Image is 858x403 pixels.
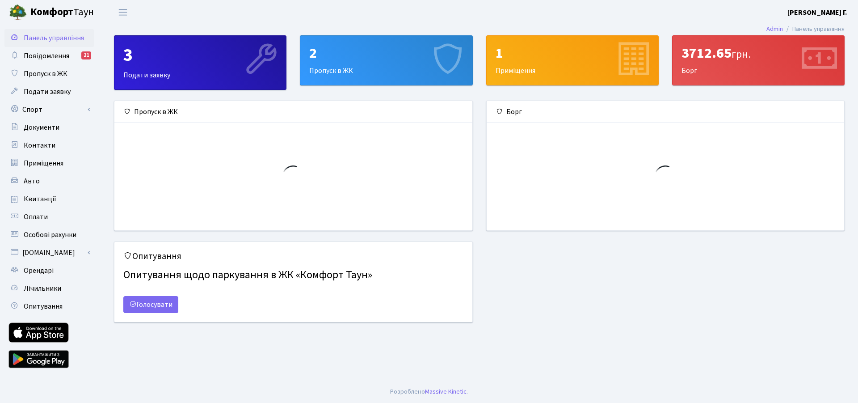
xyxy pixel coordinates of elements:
[425,387,467,396] a: Massive Kinetic
[24,176,40,186] span: Авто
[390,387,468,397] div: .
[24,33,84,43] span: Панель управління
[309,45,463,62] div: 2
[24,266,54,276] span: Орендарі
[24,140,55,150] span: Контакти
[487,36,658,85] div: Приміщення
[24,69,67,79] span: Пропуск в ЖК
[496,45,649,62] div: 1
[4,29,94,47] a: Панель управління
[81,51,91,59] div: 21
[24,87,71,97] span: Подати заявку
[123,251,463,262] h5: Опитування
[732,47,751,62] span: грн.
[4,154,94,172] a: Приміщення
[24,284,61,293] span: Лічильники
[9,4,27,21] img: logo.png
[4,244,94,262] a: [DOMAIN_NAME]
[681,45,835,62] div: 3712.65
[112,5,134,20] button: Переключити навігацію
[4,262,94,280] a: Орендарі
[4,280,94,297] a: Лічильники
[4,226,94,244] a: Особові рахунки
[4,136,94,154] a: Контакти
[24,230,76,240] span: Особові рахунки
[300,36,472,85] div: Пропуск в ЖК
[300,35,472,85] a: 2Пропуск в ЖК
[4,101,94,119] a: Спорт
[766,24,783,34] a: Admin
[390,387,425,396] a: Розроблено
[487,101,845,123] div: Борг
[24,212,48,222] span: Оплати
[114,36,286,89] div: Подати заявку
[673,36,844,85] div: Борг
[114,101,472,123] div: Пропуск в ЖК
[114,35,286,90] a: 3Подати заявку
[24,123,59,132] span: Документи
[123,296,178,313] a: Голосувати
[4,190,94,208] a: Квитанції
[4,297,94,315] a: Опитування
[783,24,845,34] li: Панель управління
[123,45,277,66] div: 3
[486,35,659,85] a: 1Приміщення
[787,8,847,17] b: [PERSON_NAME] Г.
[787,7,847,18] a: [PERSON_NAME] Г.
[4,208,94,226] a: Оплати
[24,158,63,168] span: Приміщення
[4,119,94,136] a: Документи
[24,51,69,61] span: Повідомлення
[4,83,94,101] a: Подати заявку
[30,5,94,20] span: Таун
[4,47,94,65] a: Повідомлення21
[24,301,63,311] span: Опитування
[123,265,463,285] h4: Опитування щодо паркування в ЖК «Комфорт Таун»
[24,194,56,204] span: Квитанції
[30,5,73,19] b: Комфорт
[4,65,94,83] a: Пропуск в ЖК
[753,20,858,38] nav: breadcrumb
[4,172,94,190] a: Авто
